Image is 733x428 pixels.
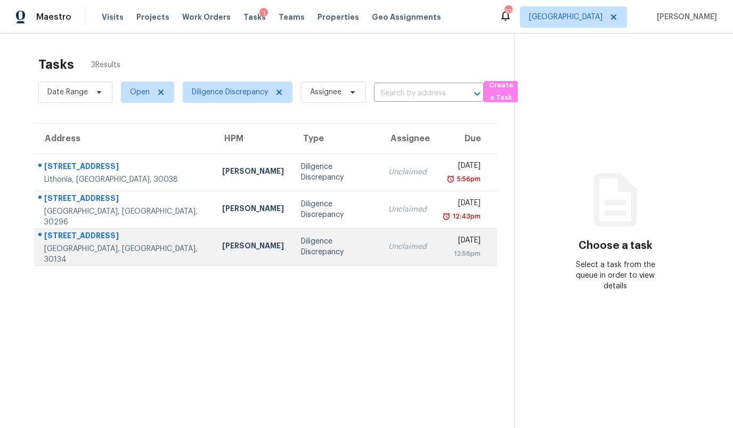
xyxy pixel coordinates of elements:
[301,236,371,257] div: Diligence Discrepancy
[301,199,371,220] div: Diligence Discrepancy
[44,174,205,185] div: Lithonia, [GEOGRAPHIC_DATA], 30038
[38,59,74,70] h2: Tasks
[380,124,435,154] th: Assignee
[653,12,717,22] span: [PERSON_NAME]
[504,6,512,17] div: 108
[388,204,427,215] div: Unclaimed
[47,87,88,98] span: Date Range
[192,87,268,98] span: Diligence Discrepancy
[222,240,284,254] div: [PERSON_NAME]
[435,124,497,154] th: Due
[451,211,480,222] div: 12:43pm
[444,160,480,174] div: [DATE]
[136,12,169,22] span: Projects
[44,206,205,228] div: [GEOGRAPHIC_DATA], [GEOGRAPHIC_DATA], 30296
[130,87,150,98] span: Open
[91,60,120,70] span: 3 Results
[489,79,512,104] span: Create a Task
[444,235,480,248] div: [DATE]
[222,203,284,216] div: [PERSON_NAME]
[182,12,231,22] span: Work Orders
[484,81,518,102] button: Create a Task
[301,161,371,183] div: Diligence Discrepancy
[214,124,292,154] th: HPM
[36,12,71,22] span: Maestro
[222,166,284,179] div: [PERSON_NAME]
[565,260,666,292] div: Select a task from the queue in order to view details
[44,244,205,265] div: [GEOGRAPHIC_DATA], [GEOGRAPHIC_DATA], 30134
[279,12,305,22] span: Teams
[470,86,485,101] button: Open
[579,240,653,251] h3: Choose a task
[455,174,480,184] div: 5:56pm
[102,12,124,22] span: Visits
[444,198,480,211] div: [DATE]
[44,161,205,174] div: [STREET_ADDRESS]
[374,85,454,102] input: Search by address
[310,87,341,98] span: Assignee
[243,13,266,21] span: Tasks
[317,12,359,22] span: Properties
[388,241,427,252] div: Unclaimed
[34,124,214,154] th: Address
[388,167,427,177] div: Unclaimed
[444,248,480,259] div: 12:56pm
[44,230,205,244] div: [STREET_ADDRESS]
[529,12,602,22] span: [GEOGRAPHIC_DATA]
[442,211,451,222] img: Overdue Alarm Icon
[44,193,205,206] div: [STREET_ADDRESS]
[259,8,268,19] div: 1
[446,174,455,184] img: Overdue Alarm Icon
[372,12,441,22] span: Geo Assignments
[292,124,380,154] th: Type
